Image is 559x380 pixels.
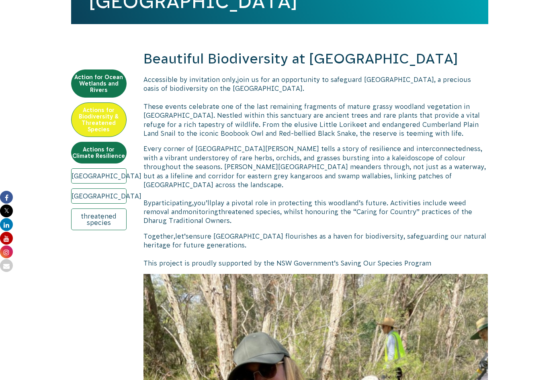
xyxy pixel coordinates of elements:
span: let’s [175,233,189,240]
span: ensure [GEOGRAPHIC_DATA] flourishes as a haven for biodiversity, safeguarding our natural heritag... [143,233,486,249]
span: you’ll [194,199,211,206]
span: Every corner of [GEOGRAPHIC_DATA][PERSON_NAME] tells a story of resilience and interconnectedness... [143,145,486,188]
a: [GEOGRAPHIC_DATA] [71,168,127,184]
span: participating [152,199,192,206]
h2: Beautiful Biodiversity at [GEOGRAPHIC_DATA] [143,49,488,69]
span: By [143,199,152,206]
span: These events celebrate one of the last remaining fragments of mature grassy woodland vegetation i... [143,103,480,137]
a: Actions for Climate Resilience [71,142,127,163]
span: join us for an opportunity to safeguard [GEOGRAPHIC_DATA], a precious oasis of biodiversity on th... [143,76,471,92]
a: Actions for Biodiversity & Threatened Species [71,102,127,137]
span: Accessible by invitation only, [143,76,237,83]
span: monitoring [182,208,218,215]
a: [GEOGRAPHIC_DATA] [71,188,127,204]
span: , [192,199,194,206]
span: Together, [143,233,175,240]
a: threatened species [71,208,127,230]
span: threatened species, whilst honouring the “Caring for Country” practices of the Dharug Traditional... [143,208,472,224]
span: play a pivotal role in protecting this woodland’s future. Activities include weed removal and [143,199,466,215]
span: This project is proudly supported by the NSW Government’s Saving Our Species Program [143,259,431,267]
a: Action for Ocean Wetlands and Rivers [71,69,127,98]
